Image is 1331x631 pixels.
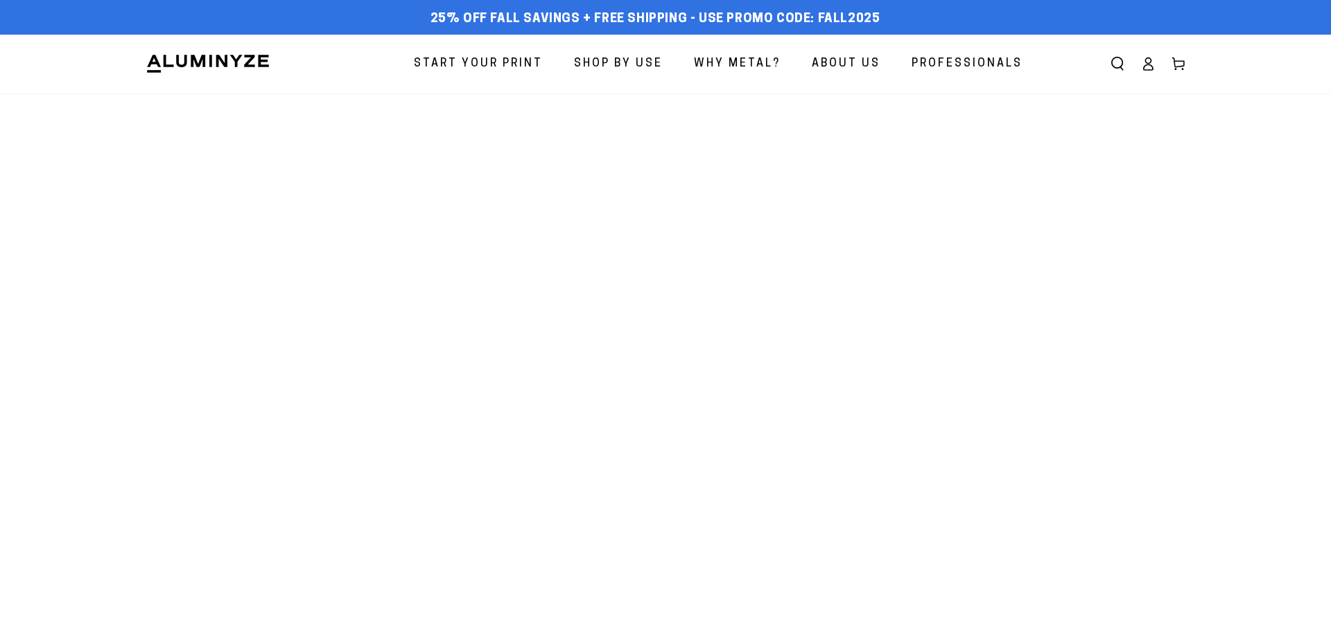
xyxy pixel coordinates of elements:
a: Why Metal? [684,46,791,82]
span: 25% off FALL Savings + Free Shipping - Use Promo Code: FALL2025 [430,12,880,27]
a: About Us [801,46,891,82]
a: Professionals [901,46,1033,82]
summary: Search our site [1102,48,1133,79]
a: Shop By Use [564,46,673,82]
span: About Us [812,54,880,74]
a: Start Your Print [403,46,553,82]
img: Aluminyze [146,53,270,74]
span: Start Your Print [414,54,543,74]
span: Why Metal? [694,54,781,74]
span: Professionals [912,54,1023,74]
span: Shop By Use [574,54,663,74]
